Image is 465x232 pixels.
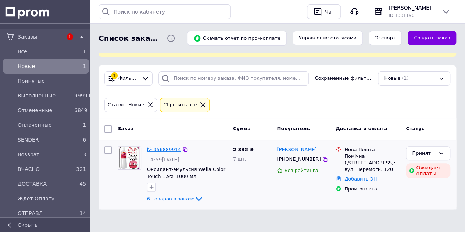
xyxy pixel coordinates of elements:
span: 3 [83,151,86,157]
span: 9999+ [74,93,92,99]
span: 6 [83,137,86,143]
input: Поиск по номеру заказа, ФИО покупателя, номеру телефона, Email, номеру накладной [158,71,309,86]
span: [PHONE_NUMBER] [277,156,321,162]
a: [PERSON_NAME] [277,146,316,153]
img: Фото товару [119,147,139,169]
button: Чат [307,4,341,19]
span: 1 [83,63,86,69]
div: Нова Пошта [344,146,400,153]
div: Сбросить все [162,101,198,109]
span: Заказы [18,33,62,40]
span: 2 338 ₴ [233,147,254,152]
a: Фото товару [118,146,141,170]
span: Скрыть [18,222,38,228]
button: Скачать отчет по пром-оплате [187,31,287,46]
div: Принят [412,150,435,157]
span: 6849 [74,107,87,113]
span: Статус [406,126,424,131]
span: 45 [79,181,86,187]
div: Помічна ([STREET_ADDRESS]: вул. Перемоги, 120 [344,153,400,173]
span: ID: 1331190 [389,13,414,18]
span: Доставка и оплата [336,126,387,131]
span: 14 [79,210,86,216]
div: 1 [111,72,118,79]
span: Возврат [18,151,71,158]
input: Поиск по кабинету [99,4,231,19]
div: Ожидает оплаты [406,163,450,178]
span: Покупатель [277,126,310,131]
span: Сумма [233,126,251,131]
span: 6 товаров в заказе [147,196,194,201]
span: Без рейтинга [284,168,318,173]
span: ДОСТАВКА [18,180,71,188]
span: Фильтры [118,75,139,82]
span: Сохраненные фильтры: [315,75,372,82]
span: Принятые [18,77,86,85]
a: Оксидант-эмульсия Wella Color Touch 1,9% 1000 мл [147,167,225,179]
span: 1 [83,122,86,128]
span: Новые [18,63,71,70]
span: 14:59[DATE] [147,157,179,163]
button: Управление статусами [293,31,363,45]
a: Добавить ЭН [344,176,377,182]
span: SENDER [18,136,71,143]
span: [PERSON_NAME] [389,4,436,11]
span: Новые [384,75,400,82]
span: Все [18,48,71,55]
span: 321 [76,166,86,172]
div: Статус: Новые [106,101,146,109]
span: Оплаченные [18,121,71,129]
span: Ждет Оплату [18,195,86,202]
span: Заказ [118,126,133,131]
span: 7 шт. [233,156,246,162]
span: 1 [67,33,73,40]
div: Чат [323,6,336,17]
a: № 356889914 [147,147,181,152]
button: Экспорт [369,31,402,45]
span: Выполненные [18,92,71,99]
span: ОТПРАВЛ [18,210,71,217]
a: 6 товаров в заказе [147,196,203,201]
span: ВЧАСНО [18,165,71,173]
a: Создать заказ [408,31,456,45]
div: Пром-оплата [344,186,400,192]
span: (1) [402,75,408,81]
span: 1 [83,49,86,54]
span: Список заказов [99,33,161,44]
span: Отмененные [18,107,71,114]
